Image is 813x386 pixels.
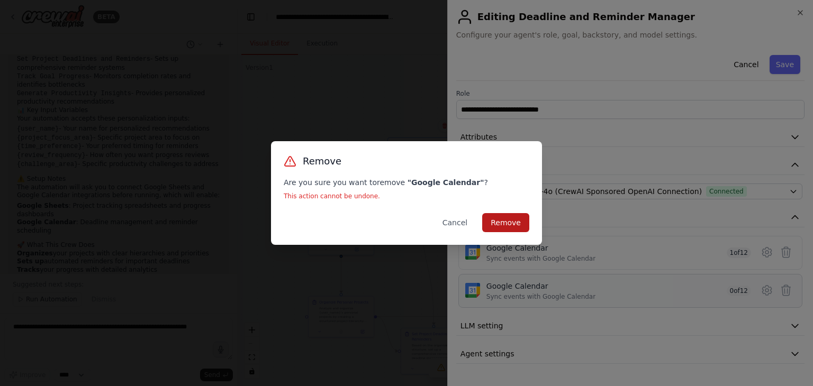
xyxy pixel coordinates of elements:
p: Are you sure you want to remove ? [284,177,529,188]
strong: " Google Calendar " [408,178,484,187]
button: Cancel [434,213,476,232]
h3: Remove [303,154,341,169]
p: This action cannot be undone. [284,192,529,200]
button: Remove [482,213,529,232]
